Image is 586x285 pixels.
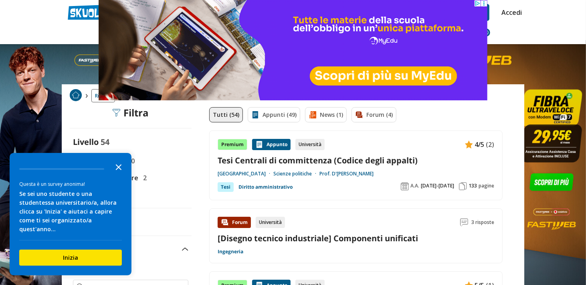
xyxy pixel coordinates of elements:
[218,182,234,192] div: Tesi
[475,139,484,150] span: 4/5
[273,171,319,177] a: Scienze politiche
[355,111,363,119] img: Forum filtro contenuto
[401,182,409,190] img: Anno accademico
[182,248,188,251] img: Apri e chiudi sezione
[19,250,122,266] button: Inizia
[218,217,251,228] div: Forum
[218,139,247,150] div: Premium
[218,155,494,166] a: Tesi Centrali di committenza (Codice degli appalti)
[19,180,122,188] div: Questa è un survey anonima!
[251,111,259,119] img: Appunti filtro contenuto
[218,171,273,177] a: [GEOGRAPHIC_DATA]
[501,4,518,21] a: Accedi
[218,248,243,255] a: Ingegneria
[70,89,82,101] img: Home
[101,136,109,147] span: 54
[218,233,418,244] a: [Disegno tecnico industriale] Componenti unificati
[19,189,122,234] div: Se sei uno studente o una studentessa universitario/a, allora clicca su 'Inizia' e aiutaci a capi...
[91,89,115,102] a: Ricerca
[410,183,419,189] span: A.A.
[113,109,121,117] img: Filtra filtri mobile
[459,182,467,190] img: Pagine
[486,139,494,150] span: (2)
[256,217,285,228] div: Università
[465,140,473,149] img: Appunti contenuto
[255,140,263,149] img: Appunti contenuto
[479,183,494,189] span: pagine
[305,107,347,122] a: News (1)
[421,183,454,189] span: [DATE]-[DATE]
[10,153,131,275] div: Survey
[209,107,243,122] a: Tutti (54)
[248,107,300,122] a: Appunti (49)
[111,159,127,175] button: Close the survey
[238,182,293,192] a: Diritto amministrativo
[319,171,374,177] a: Prof. D'[PERSON_NAME]
[221,218,229,226] img: Forum contenuto
[309,111,317,119] img: News filtro contenuto
[295,139,325,150] div: Università
[70,89,82,102] a: Home
[140,173,147,183] span: 2
[460,218,468,226] img: Commenti lettura
[113,107,149,118] div: Filtra
[469,183,477,189] span: 133
[252,139,291,150] div: Appunto
[352,107,396,122] a: Forum (4)
[73,136,99,147] label: Livello
[471,217,494,228] span: 3 risposte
